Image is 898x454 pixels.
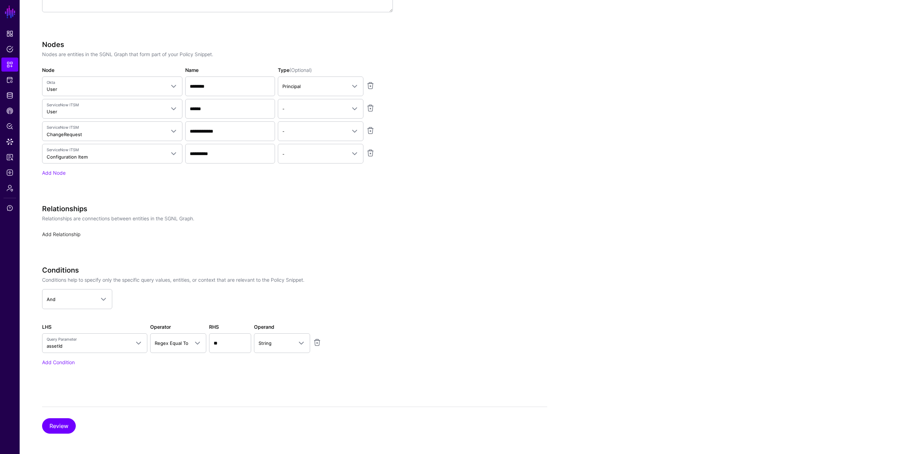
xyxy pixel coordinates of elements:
label: Operand [254,323,274,331]
a: Policy Lens [1,119,18,133]
a: Policies [1,42,18,56]
span: Access Reporting [6,154,13,161]
span: Principal [282,84,301,89]
label: Type [278,66,312,74]
span: - [282,151,284,157]
a: Add Relationship [42,231,80,237]
h3: Conditions [42,266,393,274]
span: User [47,109,57,114]
span: Admin [6,185,13,192]
a: Admin [1,181,18,195]
span: Data Lens [6,138,13,145]
span: assetId [47,343,62,349]
span: (Optional) [289,67,312,73]
span: Configuration Item [47,154,88,160]
span: CAEP Hub [6,107,13,114]
span: Policies [6,46,13,53]
span: Identity Data Fabric [6,92,13,99]
a: CAEP Hub [1,104,18,118]
label: Operator [150,323,171,331]
span: - [282,128,284,134]
a: Snippets [1,58,18,72]
label: LHS [42,323,52,331]
label: RHS [209,323,219,331]
h3: Nodes [42,40,393,49]
span: Regex Equal To [155,340,188,346]
span: - [282,106,284,112]
span: User [47,86,57,92]
a: Add Condition [42,359,75,365]
button: Review [42,418,76,434]
span: Support [6,205,13,212]
a: Protected Systems [1,73,18,87]
a: Logs [1,166,18,180]
span: Snippets [6,61,13,68]
span: Protected Systems [6,76,13,84]
span: Logs [6,169,13,176]
span: Okta [47,80,165,86]
a: Identity Data Fabric [1,88,18,102]
label: Node [42,66,54,74]
a: Dashboard [1,27,18,41]
span: And [47,296,55,302]
span: String [259,340,272,346]
span: ServiceNow ITSM [47,102,165,108]
span: ChangeRequest [47,132,82,137]
a: Data Lens [1,135,18,149]
h3: Relationships [42,205,393,213]
span: ServiceNow ITSM [47,125,165,131]
label: Name [185,66,199,74]
a: Add Node [42,170,66,176]
p: Nodes are entities in the SGNL Graph that form part of your Policy Snippet. [42,51,393,58]
p: Relationships are connections between entities in the SGNL Graph. [42,215,393,222]
p: Conditions help to specify only the specific query values, entities, or context that are relevant... [42,276,393,283]
a: Access Reporting [1,150,18,164]
span: Query Parameter [47,336,130,342]
span: Policy Lens [6,123,13,130]
span: ServiceNow ITSM [47,147,165,153]
a: SGNL [4,4,16,20]
span: Dashboard [6,30,13,37]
